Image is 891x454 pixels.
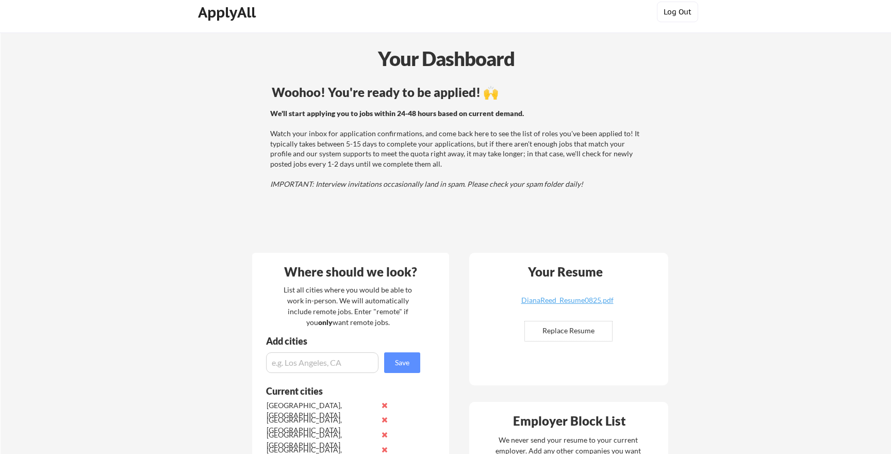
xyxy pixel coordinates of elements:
[266,386,409,396] div: Current cities
[384,352,420,373] button: Save
[657,2,698,22] button: Log Out
[266,336,423,346] div: Add cities
[267,415,375,435] div: [GEOGRAPHIC_DATA], [GEOGRAPHIC_DATA]
[266,352,378,373] input: e.g. Los Angeles, CA
[267,430,375,450] div: [GEOGRAPHIC_DATA], [GEOGRAPHIC_DATA]
[1,44,891,73] div: Your Dashboard
[198,4,259,21] div: ApplyAll
[267,400,375,420] div: [GEOGRAPHIC_DATA], [GEOGRAPHIC_DATA]
[272,86,643,99] div: Woohoo! You're ready to be applied! 🙌
[506,297,629,304] div: DianaReed_Resume0825.pdf
[255,266,447,278] div: Where should we look?
[473,415,665,427] div: Employer Block List
[270,109,524,118] strong: We'll start applying you to jobs within 24-48 hours based on current demand.
[270,180,583,188] em: IMPORTANT: Interview invitations occasionally land in spam. Please check your spam folder daily!
[270,108,642,189] div: Watch your inbox for application confirmations, and come back here to see the list of roles you'v...
[506,297,629,313] a: DianaReed_Resume0825.pdf
[318,318,333,327] strong: only
[277,284,419,328] div: List all cities where you would be able to work in-person. We will automatically include remote j...
[514,266,616,278] div: Your Resume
